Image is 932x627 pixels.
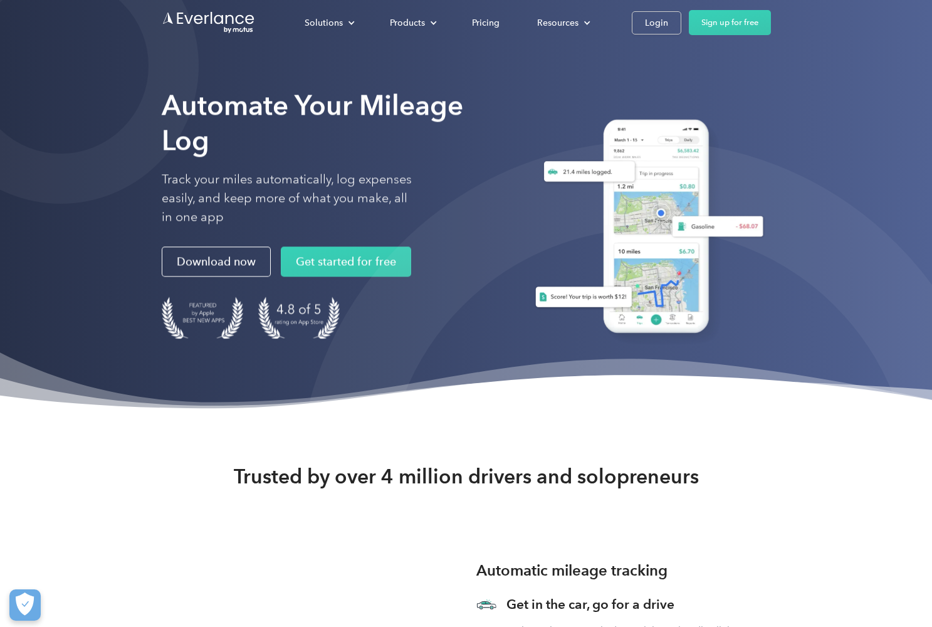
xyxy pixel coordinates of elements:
[537,15,579,31] div: Resources
[162,171,412,227] p: Track your miles automatically, log expenses easily, and keep more of what you make, all in one app
[162,297,243,339] img: Badge for Featured by Apple Best New Apps
[162,11,256,34] a: Go to homepage
[305,15,343,31] div: Solutions
[645,15,668,31] div: Login
[281,247,411,277] a: Get started for free
[9,589,41,621] button: Cookies Settings
[377,12,447,34] div: Products
[506,596,771,613] h3: Get in the car, go for a drive
[258,297,340,339] img: 4.9 out of 5 stars on the app store
[292,12,365,34] div: Solutions
[525,12,600,34] div: Resources
[162,88,463,157] strong: Automate Your Mileage Log
[459,12,512,34] a: Pricing
[390,15,425,31] div: Products
[476,559,668,582] h3: Automatic mileage tracking
[162,247,271,277] a: Download now
[632,11,681,34] a: Login
[234,464,699,489] strong: Trusted by over 4 million drivers and solopreneurs
[520,110,771,347] img: Everlance, mileage tracker app, expense tracking app
[472,15,500,31] div: Pricing
[689,10,771,35] a: Sign up for free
